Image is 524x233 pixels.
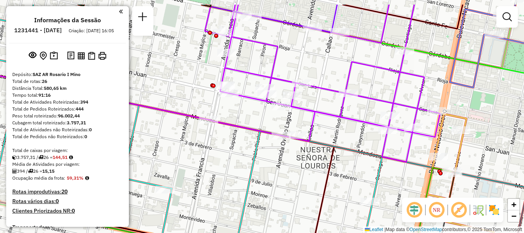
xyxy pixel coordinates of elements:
[427,201,446,219] span: Ocultar NR
[12,188,123,195] h4: Rotas improdutivas:
[12,154,123,161] div: 3.757,31 / 26 =
[12,71,123,78] div: Depósito:
[12,224,123,231] h4: Transportadoras
[53,154,68,160] strong: 144,51
[511,211,516,221] span: −
[56,198,59,205] strong: 0
[84,134,87,139] strong: 0
[12,198,123,205] h4: Rotas vários dias:
[28,169,33,174] i: Total de rotas
[89,127,92,132] strong: 0
[508,210,519,222] a: Zoom out
[365,227,383,232] a: Leaflet
[69,155,73,160] i: Meta Caixas/viagem: 266,08 Diferença: -121,57
[72,207,75,214] strong: 0
[67,175,84,181] strong: 59,31%
[12,119,123,126] div: Cubagem total roteirizado:
[97,50,108,61] button: Imprimir Rotas
[472,204,484,216] img: Fluxo de ruas
[384,227,386,232] span: |
[48,50,59,62] button: Painel de Sugestão
[86,50,97,61] button: Visualizar Romaneio
[85,176,89,180] em: Média calculada utilizando a maior ocupação (%Peso ou %Cubagem) de cada rota da sessão. Rotas cro...
[61,188,68,195] strong: 20
[58,113,80,119] strong: 96.002,44
[27,50,38,62] button: Exibir sessão original
[363,226,524,233] div: Map data © contributors,© 2025 TomTom, Microsoft
[511,200,516,209] span: +
[450,201,468,219] span: Exibir rótulo
[12,106,123,112] div: Total de Pedidos Roteirizados:
[12,112,123,119] div: Peso total roteirizado:
[67,120,86,126] strong: 3.757,31
[12,208,123,214] h4: Clientes Priorizados NR:
[44,85,67,91] strong: 580,65 km
[488,204,500,216] img: Exibir/Ocultar setores
[12,126,123,133] div: Total de Atividades não Roteirizadas:
[12,99,123,106] div: Total de Atividades Roteirizadas:
[12,169,17,174] i: Total de Atividades
[76,50,86,61] button: Visualizar relatório de Roteirização
[12,78,123,85] div: Total de rotas:
[119,7,123,16] a: Clique aqui para minimizar o painel
[405,201,423,219] span: Ocultar deslocamento
[14,27,62,34] h6: 1231441 - [DATE]
[42,168,54,174] strong: 15,15
[38,155,43,160] i: Total de rotas
[135,9,150,26] a: Nova sessão e pesquisa
[12,175,65,181] span: Ocupação média da frota:
[38,92,51,98] strong: 91:16
[34,17,101,24] h4: Informações da Sessão
[12,168,123,175] div: 394 / 26 =
[12,133,123,140] div: Total de Pedidos não Roteirizados:
[42,78,47,84] strong: 26
[499,9,515,25] a: Exibir filtros
[12,85,123,92] div: Distância Total:
[38,50,48,62] button: Centralizar mapa no depósito ou ponto de apoio
[12,155,17,160] i: Cubagem total roteirizado
[80,99,88,105] strong: 394
[66,50,76,62] button: Logs desbloquear sessão
[66,27,117,34] div: Criação: [DATE] 16:05
[33,71,81,77] strong: SAZ AR Rosario I Mino
[508,199,519,210] a: Zoom in
[12,161,123,168] div: Média de Atividades por viagem:
[12,147,123,154] div: Total de caixas por viagem:
[12,92,123,99] div: Tempo total:
[76,106,84,112] strong: 444
[410,227,442,232] a: OpenStreetMap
